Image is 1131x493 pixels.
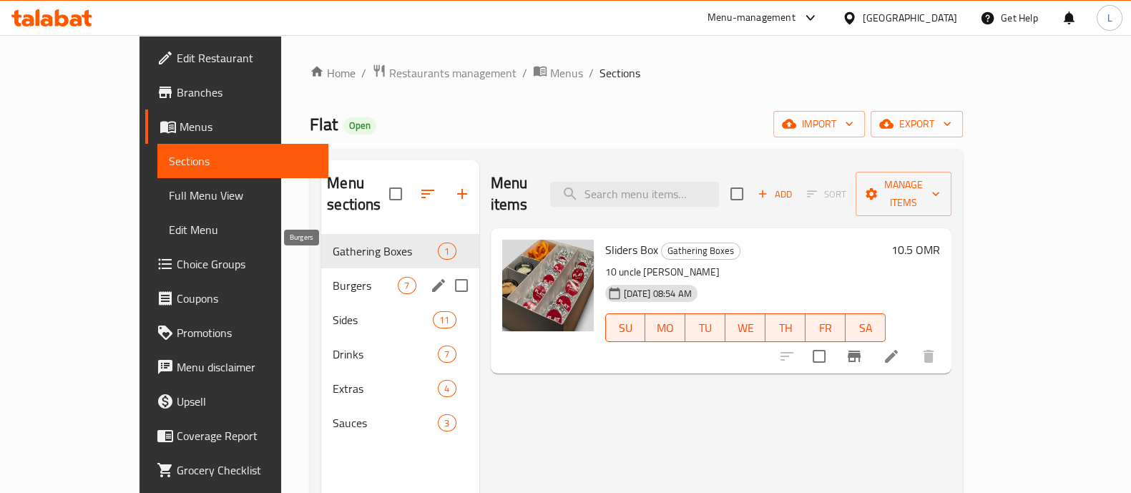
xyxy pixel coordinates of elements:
span: Branches [177,84,317,101]
span: Restaurants management [389,64,516,82]
span: SU [612,318,640,338]
span: 1 [439,245,455,258]
span: Menus [550,64,583,82]
span: Sauces [333,414,438,431]
a: Edit menu item [883,348,900,365]
span: TH [771,318,800,338]
div: Extras4 [321,371,479,406]
div: Sides11 [321,303,479,337]
button: FR [806,313,846,342]
div: Menu-management [708,9,795,26]
div: items [438,380,456,397]
span: 3 [439,416,455,430]
p: 10 uncle [PERSON_NAME] [605,263,886,281]
div: items [438,243,456,260]
span: Manage items [867,176,940,212]
span: Open [343,119,376,132]
div: Drinks7 [321,337,479,371]
div: Sides [333,311,433,328]
span: [DATE] 08:54 AM [618,287,697,301]
div: items [398,277,416,294]
div: [GEOGRAPHIC_DATA] [863,10,957,26]
li: / [589,64,594,82]
span: Select section first [798,183,856,205]
span: Edit Menu [169,221,317,238]
span: TU [691,318,720,338]
a: Coverage Report [145,419,328,453]
button: TH [765,313,806,342]
span: Promotions [177,324,317,341]
div: items [438,346,456,363]
a: Menu disclaimer [145,350,328,384]
button: Add section [445,177,479,211]
span: 11 [434,313,455,327]
span: Upsell [177,393,317,410]
nav: breadcrumb [310,64,963,82]
a: Full Menu View [157,178,328,213]
div: Burgers7edit [321,268,479,303]
span: Choice Groups [177,255,317,273]
h2: Menu sections [327,172,388,215]
span: 7 [398,279,415,293]
a: Choice Groups [145,247,328,281]
span: MO [651,318,680,338]
span: export [882,115,951,133]
span: Grocery Checklist [177,462,317,479]
a: Branches [145,75,328,109]
a: Home [310,64,356,82]
button: SA [846,313,886,342]
span: Coupons [177,290,317,307]
span: Edit Restaurant [177,49,317,67]
a: Coupons [145,281,328,316]
li: / [361,64,366,82]
span: Sort sections [411,177,445,211]
span: Coverage Report [177,427,317,444]
span: L [1107,10,1112,26]
button: Manage items [856,172,951,216]
button: TU [685,313,725,342]
div: Drinks [333,346,438,363]
span: Sections [169,152,317,170]
a: Grocery Checklist [145,453,328,487]
span: Full Menu View [169,187,317,204]
a: Edit Restaurant [145,41,328,75]
a: Restaurants management [372,64,516,82]
span: Extras [333,380,438,397]
li: / [522,64,527,82]
a: Menus [533,64,583,82]
span: Burgers [333,277,398,294]
button: export [871,111,963,137]
button: SU [605,313,646,342]
a: Menus [145,109,328,144]
span: WE [731,318,760,338]
span: Gathering Boxes [662,243,740,259]
button: delete [911,339,946,374]
button: WE [725,313,765,342]
span: Select section [722,179,752,209]
div: Open [343,117,376,135]
a: Promotions [145,316,328,350]
span: Sliders Box [605,239,658,260]
button: edit [428,275,449,296]
span: Select all sections [381,179,411,209]
div: items [438,414,456,431]
span: SA [851,318,880,338]
span: Menus [180,118,317,135]
button: Add [752,183,798,205]
span: Sections [599,64,640,82]
img: Sliders Box [502,240,594,331]
div: items [433,311,456,328]
input: search [550,182,719,207]
a: Sections [157,144,328,178]
span: 7 [439,348,455,361]
h6: 10.5 OMR [891,240,940,260]
a: Edit Menu [157,213,328,247]
div: Gathering Boxes1 [321,234,479,268]
span: Gathering Boxes [333,243,438,260]
h2: Menu items [491,172,534,215]
button: import [773,111,865,137]
span: Add [755,186,794,202]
